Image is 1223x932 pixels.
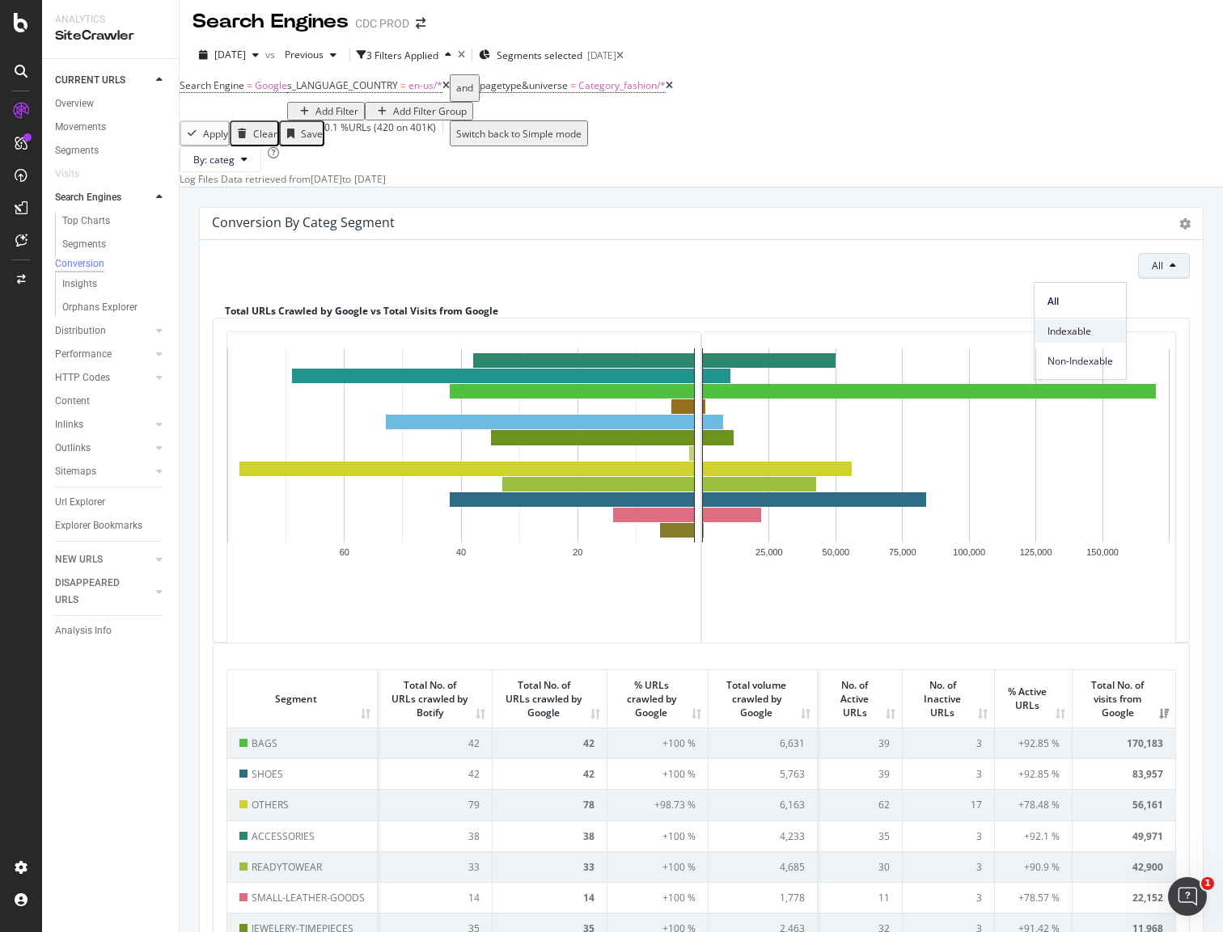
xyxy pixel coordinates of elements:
[1152,259,1163,272] span: All
[456,77,473,99] div: and
[709,727,819,758] td: 6,631
[1073,727,1175,758] td: 170,183
[301,127,323,141] div: Save
[995,789,1073,820] td: +78.48 %
[227,670,379,727] th: Segment: activate to sort column ascending
[55,166,95,183] a: Visits
[1047,354,1113,369] span: Non-Indexable
[573,547,582,557] text: 20
[55,517,167,534] a: Explorer Bookmarks
[340,547,349,557] text: 60
[55,119,167,136] a: Movements
[287,102,365,120] button: Add Filter
[180,78,244,92] span: Search Engine
[379,789,493,820] td: 79
[456,127,582,141] div: Switch back to Simple mode
[55,142,99,159] div: Segments
[709,670,819,727] th: Total volume crawled by Google: activate to sort column ascending
[458,50,465,60] div: times
[819,758,903,789] td: 39
[819,670,903,727] th: No. of Active URLs: activate to sort column ascending
[357,42,458,68] button: 3 Filters Applied
[55,119,106,136] div: Movements
[393,104,467,118] div: Add Filter Group
[55,166,79,183] div: Visits
[55,346,151,363] a: Performance
[903,670,995,727] th: No. of Inactive URLs: activate to sort column ascending
[497,48,582,62] span: Segments selected
[1168,877,1207,916] iframe: Intercom live chat
[493,670,607,727] th: Total No. of URLs crawled by Google: activate to sort column ascending
[62,213,110,230] div: Top Charts
[903,851,995,882] td: 3
[1179,218,1191,230] i: Options
[180,146,261,172] button: By: categ
[214,48,246,61] span: 2025 Aug. 1st
[702,332,1170,656] svg: A chart.
[493,851,607,882] td: 33
[180,120,230,146] button: Apply
[55,575,137,609] div: DISAPPEARED URLS
[709,851,819,882] td: 4,685
[247,78,252,92] span: =
[819,727,903,758] td: 39
[709,758,819,789] td: 5,763
[62,213,167,230] a: Top Charts
[278,42,343,68] button: Previous
[379,670,493,727] th: Total No. of URLs crawled by Botify: activate to sort column ascending
[252,767,283,781] span: SHOES
[252,891,365,905] span: SMALL-LEATHER-GOODS
[279,120,324,146] button: Save
[889,547,916,557] text: 75,000
[55,551,151,568] a: NEW URLS
[324,120,436,146] div: 0.1 % URLs ( 420 on 401K )
[1073,851,1175,882] td: 42,900
[479,42,616,68] button: Segments selected[DATE]
[55,393,90,410] div: Content
[1073,758,1175,789] td: 83,957
[995,727,1073,758] td: +92.85 %
[607,882,708,913] td: +100 %
[819,882,903,913] td: 11
[62,299,138,316] div: Orphans Explorer
[55,622,167,639] a: Analysis Info
[55,575,151,609] a: DISAPPEARED URLS
[230,120,279,146] button: Clear
[709,882,819,913] td: 1,778
[709,820,819,851] td: 4,233
[578,78,666,92] span: Category_fashion/*
[62,276,167,293] a: Insights
[255,78,287,92] span: Google
[55,142,167,159] a: Segments
[1047,324,1113,339] span: Indexable
[55,416,151,433] a: Inlinks
[265,48,278,61] span: vs
[1020,547,1052,557] text: 125,000
[180,172,386,186] div: Log Files Data retrieved from to
[450,74,480,102] button: and
[55,494,167,511] a: Url Explorer
[903,882,995,913] td: 3
[366,48,438,62] div: 3 Filters Applied
[1138,253,1190,279] button: All
[607,670,708,727] th: % URLs crawled by Google: activate to sort column ascending
[570,78,576,92] span: =
[607,727,708,758] td: +100 %
[227,332,695,656] svg: A chart.
[55,494,105,511] div: Url Explorer
[62,299,167,316] a: Orphans Explorer
[55,440,151,457] a: Outlinks
[253,127,277,141] div: Clear
[1201,877,1214,890] span: 1
[607,789,708,820] td: +98.73 %
[709,789,819,820] td: 6,163
[62,236,167,253] a: Segments
[995,820,1073,851] td: +92.1 %
[55,189,121,206] div: Search Engines
[493,758,607,789] td: 42
[55,323,151,339] a: Distribution
[55,346,112,363] div: Performance
[755,547,783,557] text: 25,000
[1073,882,1175,913] td: 22,152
